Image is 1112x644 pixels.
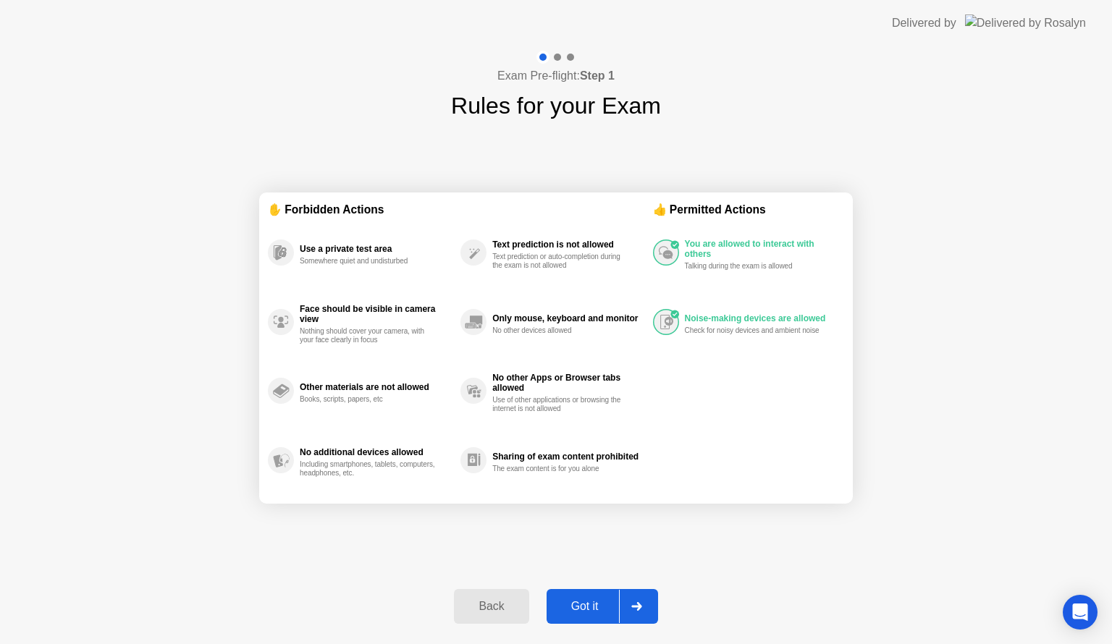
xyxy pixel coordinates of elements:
div: Face should be visible in camera view [300,304,453,324]
div: Check for noisy devices and ambient noise [685,326,822,335]
div: ✋ Forbidden Actions [268,201,653,218]
div: Got it [551,600,619,613]
img: Delivered by Rosalyn [965,14,1086,31]
h1: Rules for your Exam [451,88,661,123]
div: Use of other applications or browsing the internet is not allowed [492,396,629,413]
div: Use a private test area [300,244,453,254]
div: Including smartphones, tablets, computers, headphones, etc. [300,460,437,478]
div: Books, scripts, papers, etc [300,395,437,404]
div: Talking during the exam is allowed [685,262,822,271]
div: Only mouse, keyboard and monitor [492,313,645,323]
div: Text prediction is not allowed [492,240,645,250]
div: Delivered by [892,14,956,32]
button: Got it [547,589,658,624]
div: Sharing of exam content prohibited [492,452,645,462]
div: Somewhere quiet and undisturbed [300,257,437,266]
div: No additional devices allowed [300,447,453,457]
div: 👍 Permitted Actions [653,201,844,218]
div: Other materials are not allowed [300,382,453,392]
div: You are allowed to interact with others [685,239,837,259]
div: Open Intercom Messenger [1063,595,1098,630]
div: No other Apps or Browser tabs allowed [492,373,645,393]
h4: Exam Pre-flight: [497,67,615,85]
div: Text prediction or auto-completion during the exam is not allowed [492,253,629,270]
div: No other devices allowed [492,326,629,335]
div: Noise-making devices are allowed [685,313,837,323]
b: Step 1 [580,69,615,82]
div: Back [458,600,524,613]
div: The exam content is for you alone [492,465,629,473]
div: Nothing should cover your camera, with your face clearly in focus [300,327,437,344]
button: Back [454,589,528,624]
